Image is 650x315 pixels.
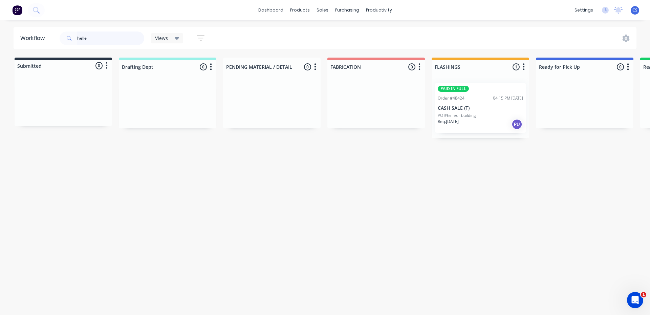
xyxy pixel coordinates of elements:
[313,5,332,15] div: sales
[438,119,459,125] p: Req. [DATE]
[641,292,646,297] span: 1
[627,292,643,308] iframe: Intercom live chat
[20,34,48,42] div: Workflow
[435,83,526,133] div: PAID IN FULLOrder #4842404:15 PM [DATE]CASH SALE (T)PO #helleur buildingReq.[DATE]PU
[438,105,523,111] p: CASH SALE (T)
[155,35,168,42] span: Views
[255,5,287,15] a: dashboard
[571,5,597,15] div: settings
[12,5,22,15] img: Factory
[332,5,363,15] div: purchasing
[493,95,523,101] div: 04:15 PM [DATE]
[512,119,522,130] div: PU
[438,86,469,92] div: PAID IN FULL
[287,5,313,15] div: products
[632,7,637,13] span: CS
[438,95,464,101] div: Order #48424
[438,112,476,119] p: PO #helleur building
[77,31,144,45] input: Search for orders...
[363,5,395,15] div: productivity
